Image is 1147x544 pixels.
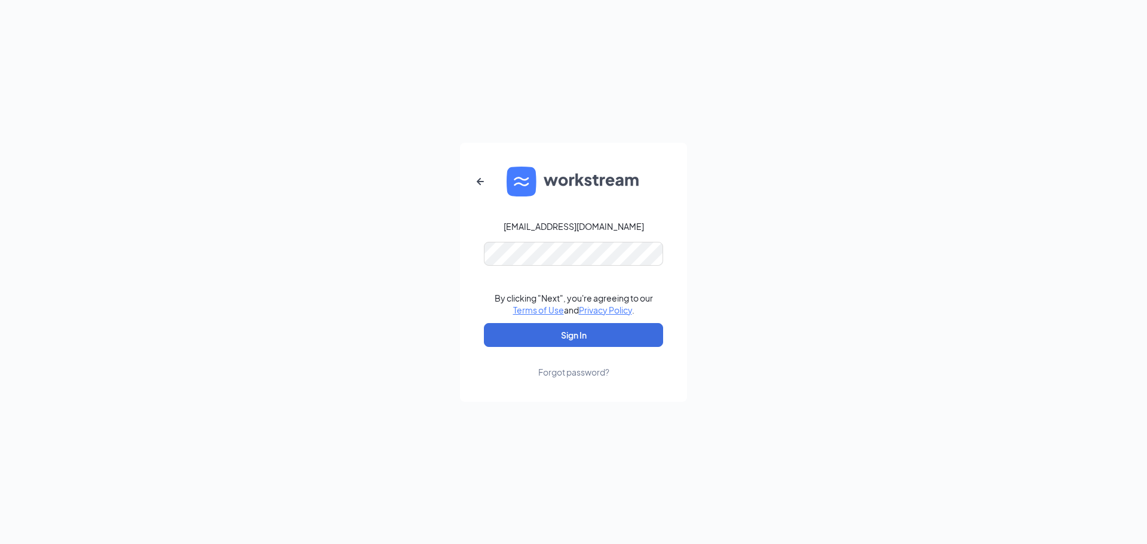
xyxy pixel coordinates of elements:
[513,305,564,315] a: Terms of Use
[484,323,663,347] button: Sign In
[473,174,487,189] svg: ArrowLeftNew
[466,167,495,196] button: ArrowLeftNew
[538,366,609,378] div: Forgot password?
[579,305,632,315] a: Privacy Policy
[507,167,640,196] img: WS logo and Workstream text
[538,347,609,378] a: Forgot password?
[504,220,644,232] div: [EMAIL_ADDRESS][DOMAIN_NAME]
[495,292,653,316] div: By clicking "Next", you're agreeing to our and .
